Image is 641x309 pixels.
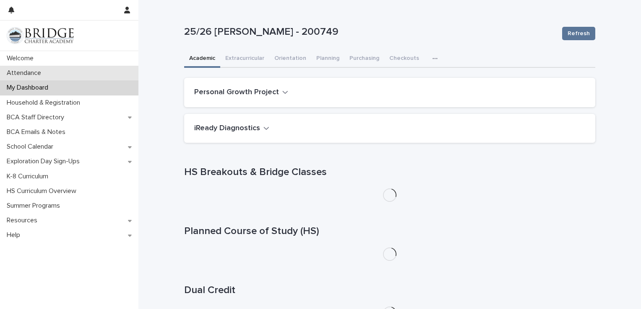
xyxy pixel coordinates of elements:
h1: Planned Course of Study (HS) [184,225,595,237]
button: Purchasing [344,50,384,68]
span: Refresh [568,29,590,38]
h1: Dual Credit [184,284,595,296]
p: Attendance [3,69,48,77]
img: V1C1m3IdTEidaUdm9Hs0 [7,27,74,44]
button: Academic [184,50,220,68]
button: Personal Growth Project [194,88,288,97]
p: School Calendar [3,143,60,151]
p: K-8 Curriculum [3,173,55,180]
button: Refresh [562,27,595,40]
h1: HS Breakouts & Bridge Classes [184,166,595,178]
p: HS Curriculum Overview [3,187,83,195]
p: BCA Emails & Notes [3,128,72,136]
p: My Dashboard [3,84,55,92]
p: Exploration Day Sign-Ups [3,157,86,165]
p: Help [3,231,27,239]
h2: iReady Diagnostics [194,124,260,133]
p: BCA Staff Directory [3,113,71,121]
button: Orientation [269,50,311,68]
button: Extracurricular [220,50,269,68]
p: Summer Programs [3,202,67,210]
h2: Personal Growth Project [194,88,279,97]
button: Planning [311,50,344,68]
button: iReady Diagnostics [194,124,269,133]
button: Checkouts [384,50,424,68]
p: 25/26 [PERSON_NAME] - 200749 [184,26,555,38]
p: Welcome [3,54,40,62]
p: Household & Registration [3,99,87,107]
p: Resources [3,216,44,224]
